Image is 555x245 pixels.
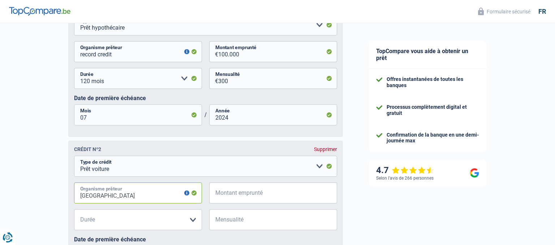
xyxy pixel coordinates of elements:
[74,95,337,102] label: Date de première échéance
[376,176,434,181] div: Selon l’avis de 266 personnes
[387,76,479,89] div: Offres instantanées de toutes les banques
[209,209,218,230] span: €
[209,182,218,203] span: €
[387,104,479,116] div: Processus complètement digital et gratuit
[369,40,486,69] div: TopCompare vous aide à obtenir un prêt
[387,132,479,144] div: Confirmation de la banque en une demi-journée max
[209,104,337,125] input: AAAA
[314,146,337,152] div: Supprimer
[209,41,218,62] span: €
[376,165,434,176] div: 4.7
[202,111,209,118] span: /
[74,236,337,243] label: Date de première échéance
[209,68,218,89] span: €
[538,8,546,16] div: fr
[9,7,70,16] img: TopCompare Logo
[474,5,535,17] button: Formulaire sécurisé
[74,104,202,125] input: MM
[74,146,101,152] div: Crédit nº2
